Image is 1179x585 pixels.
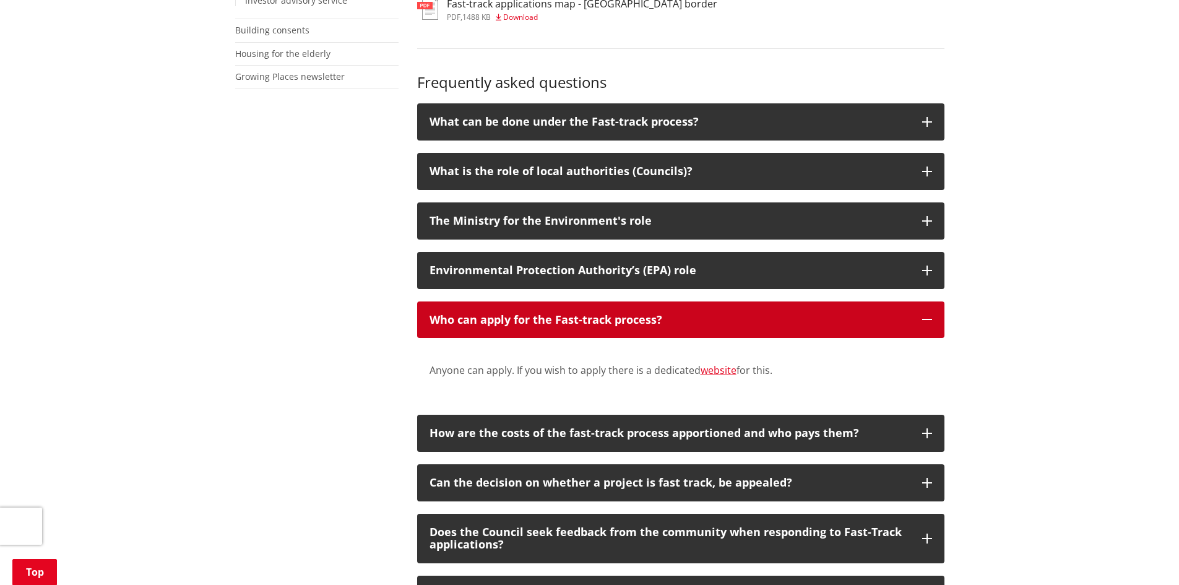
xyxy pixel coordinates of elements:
p: Does the Council seek feedback from the community when responding to Fast-Track applications? [430,526,910,551]
span: 1488 KB [462,12,491,22]
h3: Frequently asked questions [417,74,944,92]
button: What is the role of local authorities (Councils)? [417,153,944,190]
a: Top [12,559,57,585]
a: Housing for the elderly [235,48,330,59]
button: The Ministry for the Environment's role [417,202,944,240]
p: What can be done under the Fast-track process? [430,116,910,128]
button: Who can apply for the Fast-track process? [417,301,944,339]
button: How are the costs of the fast-track process apportioned and who pays them? [417,415,944,452]
p: The Ministry for the Environment's role [430,215,910,227]
span: Download [503,12,538,22]
p: Anyone can apply. If you wish to apply there is a dedicated for this. [430,363,932,378]
p: What is the role of local authorities (Councils)? [430,165,910,178]
button: Can the decision on whether a project is fast track, be appealed? [417,464,944,501]
button: What can be done under the Fast-track process? [417,103,944,141]
button: Does the Council seek feedback from the community when responding to Fast-Track applications? [417,514,944,563]
div: , [447,14,717,21]
a: Building consents [235,24,309,36]
span: pdf [447,12,460,22]
p: Who can apply for the Fast-track process? [430,314,910,326]
a: website [701,363,736,377]
a: Growing Places newsletter [235,71,345,82]
p: How are the costs of the fast-track process apportioned and who pays them? [430,427,910,440]
p: Environmental Protection Authority’s (EPA) role [430,264,910,277]
button: Environmental Protection Authority’s (EPA) role [417,252,944,289]
p: Can the decision on whether a project is fast track, be appealed? [430,477,910,489]
iframe: Messenger Launcher [1122,533,1167,578]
